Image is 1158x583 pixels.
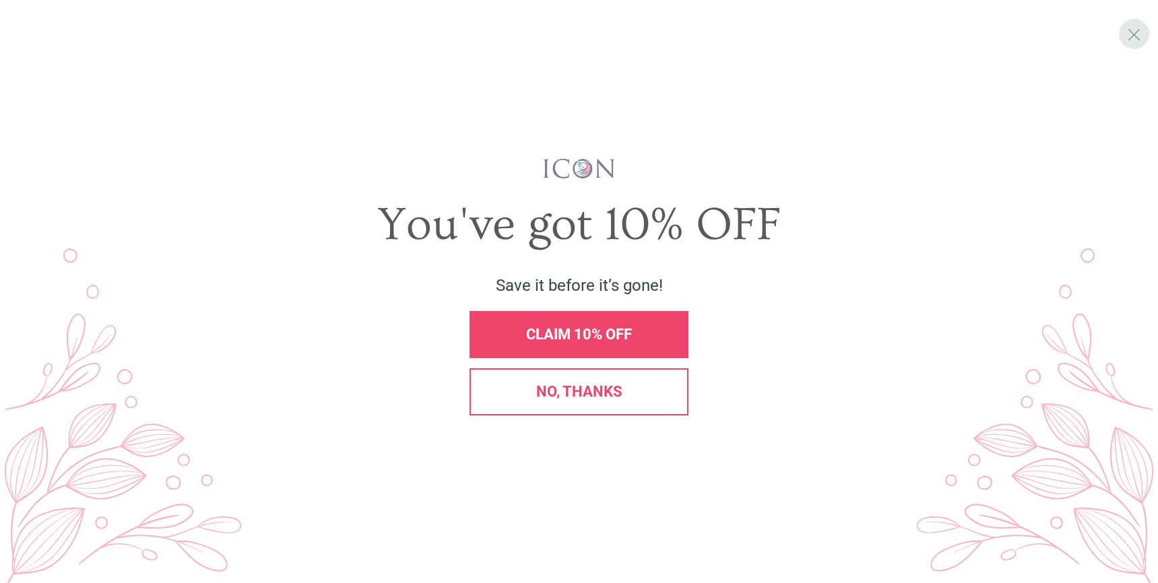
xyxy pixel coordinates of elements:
[526,326,632,343] span: CLAIM 10% OFF
[496,276,663,295] span: Save it before it’s gone!
[541,158,617,180] img: iconwallstickersl_1754656298800.png
[377,199,781,251] span: You've got 10% OFF
[536,383,622,400] span: No, thanks
[1127,24,1141,44] span: X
